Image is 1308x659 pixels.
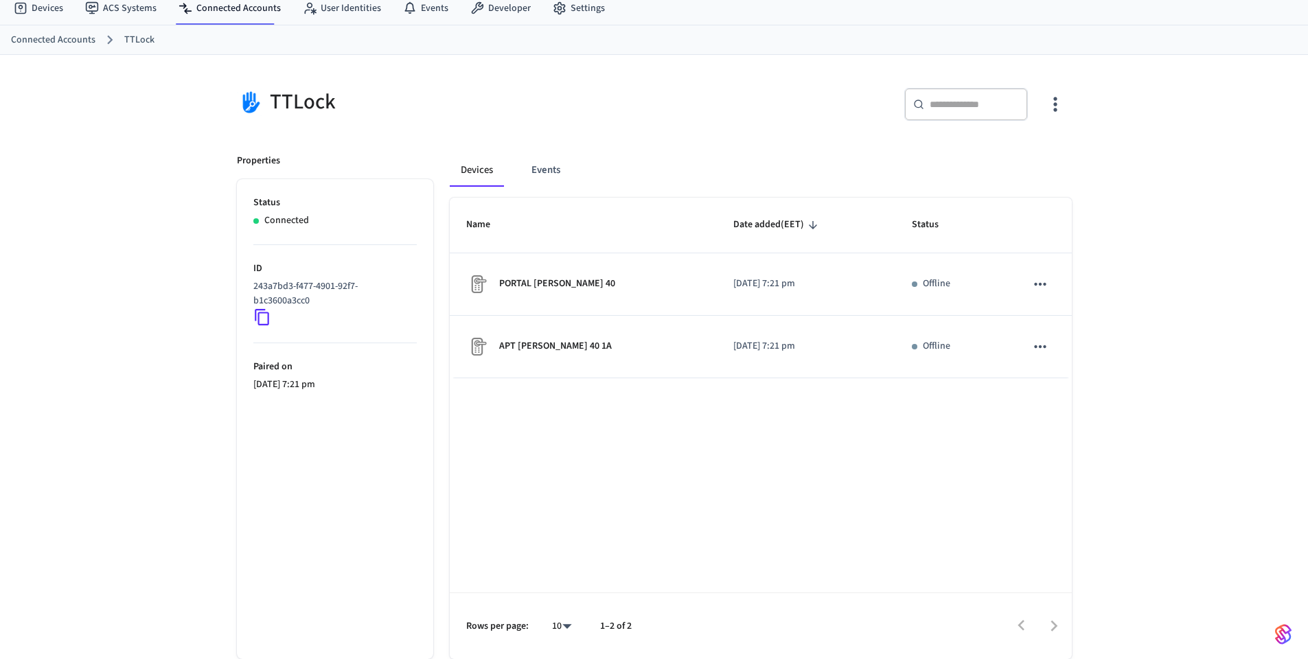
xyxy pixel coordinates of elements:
img: SeamLogoGradient.69752ec5.svg [1275,623,1292,645]
p: 1–2 of 2 [600,619,632,634]
p: [DATE] 7:21 pm [253,378,417,392]
button: Events [520,154,571,187]
a: Connected Accounts [11,33,95,47]
button: Devices [450,154,504,187]
div: connected account tabs [450,154,1072,187]
span: Name [466,214,508,235]
a: TTLock [124,33,154,47]
img: Placeholder Lock Image [466,273,488,295]
div: 10 [545,616,578,636]
span: Date added(EET) [733,214,822,235]
p: ID [253,262,417,276]
p: Paired on [253,360,417,374]
img: TTLock Logo, Square [237,88,264,116]
p: Properties [237,154,280,168]
p: Offline [923,277,950,291]
p: Rows per page: [466,619,529,634]
p: 243a7bd3-f477-4901-92f7-b1c3600a3cc0 [253,279,411,308]
p: Status [253,196,417,210]
p: APT [PERSON_NAME] 40 1A [499,339,612,354]
table: sticky table [450,198,1072,378]
span: Status [912,214,956,235]
div: TTLock [237,88,646,116]
p: [DATE] 7:21 pm [733,339,879,354]
img: Placeholder Lock Image [466,336,488,358]
p: Offline [923,339,950,354]
p: PORTAL [PERSON_NAME] 40 [499,277,615,291]
p: [DATE] 7:21 pm [733,277,879,291]
p: Connected [264,213,309,228]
